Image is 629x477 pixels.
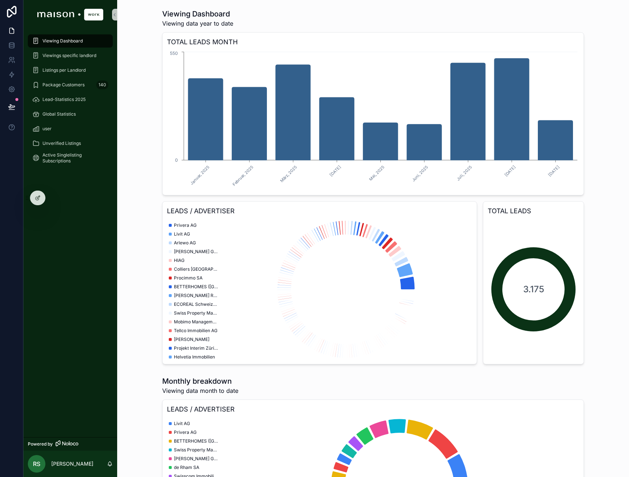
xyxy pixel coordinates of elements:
span: Viewings specific landlord [42,53,96,59]
a: Powered by [23,437,117,451]
a: Listings per Landlord [28,64,113,77]
text: [DATE] [503,164,517,177]
h3: TOTAL LEADS MONTH [167,37,579,47]
span: Tellco Immobilien AG [174,328,217,334]
text: Mai, 2025 [368,164,386,181]
span: Viewing data year to date [162,19,233,28]
span: Colliers [GEOGRAPHIC_DATA] AG [174,266,218,272]
span: Unverified Listings [42,140,81,146]
span: HIAG [174,258,185,263]
text: März, 2025 [279,164,298,183]
text: [DATE] [547,164,561,177]
span: Privera AG [174,222,197,228]
a: Lead-Statistics 2025 [28,93,113,106]
a: Active Singlelisting Subscriptions [28,151,113,165]
text: Januar, 2025 [189,164,211,186]
div: chart [167,219,472,360]
span: Privera AG [174,429,197,435]
p: [PERSON_NAME] [51,460,93,467]
span: Projekt Interim Zürich GmbH [174,345,218,351]
span: Lead-Statistics 2025 [42,97,86,102]
span: [PERSON_NAME] [174,337,209,342]
span: Listings per Landlord [42,67,86,73]
h1: Monthly breakdown [162,376,238,386]
h3: TOTAL LEADS [488,206,579,216]
h3: LEADS / ADVERTISER [167,206,472,216]
text: Juli, 2025 [455,164,473,181]
div: chart [167,50,579,191]
span: 3.175 [523,283,544,295]
span: Livit AG [174,231,190,237]
tspan: 0 [175,157,178,163]
span: Global Statistics [42,111,76,117]
a: Viewings specific landlord [28,49,113,62]
span: de Rham SA [174,465,199,470]
a: Unverified Listings [28,137,113,150]
span: RS [33,459,40,468]
span: Viewing Dashboard [42,38,83,44]
h3: LEADS / ADVERTISER [167,404,579,414]
text: Juni, 2025 [411,164,429,183]
span: Procimmo SA [174,275,202,281]
div: 140 [96,80,108,89]
span: Powered by [28,441,53,447]
span: [PERSON_NAME] Real Estate GmbH [174,293,218,298]
a: Global Statistics [28,108,113,121]
span: Active Singlelisting Subscriptions [42,152,105,164]
span: ECOREAL Schweizerische Immobilien Anlagestiftung [174,301,218,307]
span: BETTERHOMES ([GEOGRAPHIC_DATA]) AG [174,438,218,444]
a: Package Customers140 [28,78,113,91]
span: Swiss Property Management AG [174,447,218,453]
span: Arlewo AG [174,240,196,246]
span: [PERSON_NAME] Grundstücke AG [174,456,218,462]
span: [PERSON_NAME] Grundstücke AG [174,249,218,255]
span: Livit AG [174,421,190,427]
span: Mobimo Management AG [174,319,218,325]
span: Viewing data month to date [162,386,238,395]
img: App logo [37,9,103,20]
text: [DATE] [328,164,342,177]
tspan: 550 [170,50,178,56]
h1: Viewing Dashboard [162,9,233,19]
span: Package Customers [42,82,85,88]
span: Swiss Property Management AG [174,310,218,316]
span: Helvetia Immobilien [174,354,215,360]
text: Februar, 2025 [231,164,254,187]
a: user [28,122,113,135]
a: Viewing Dashboard [28,34,113,48]
span: user [42,126,52,132]
div: scrollable content [23,29,117,174]
span: BETTERHOMES ([GEOGRAPHIC_DATA]) AG [174,284,218,290]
